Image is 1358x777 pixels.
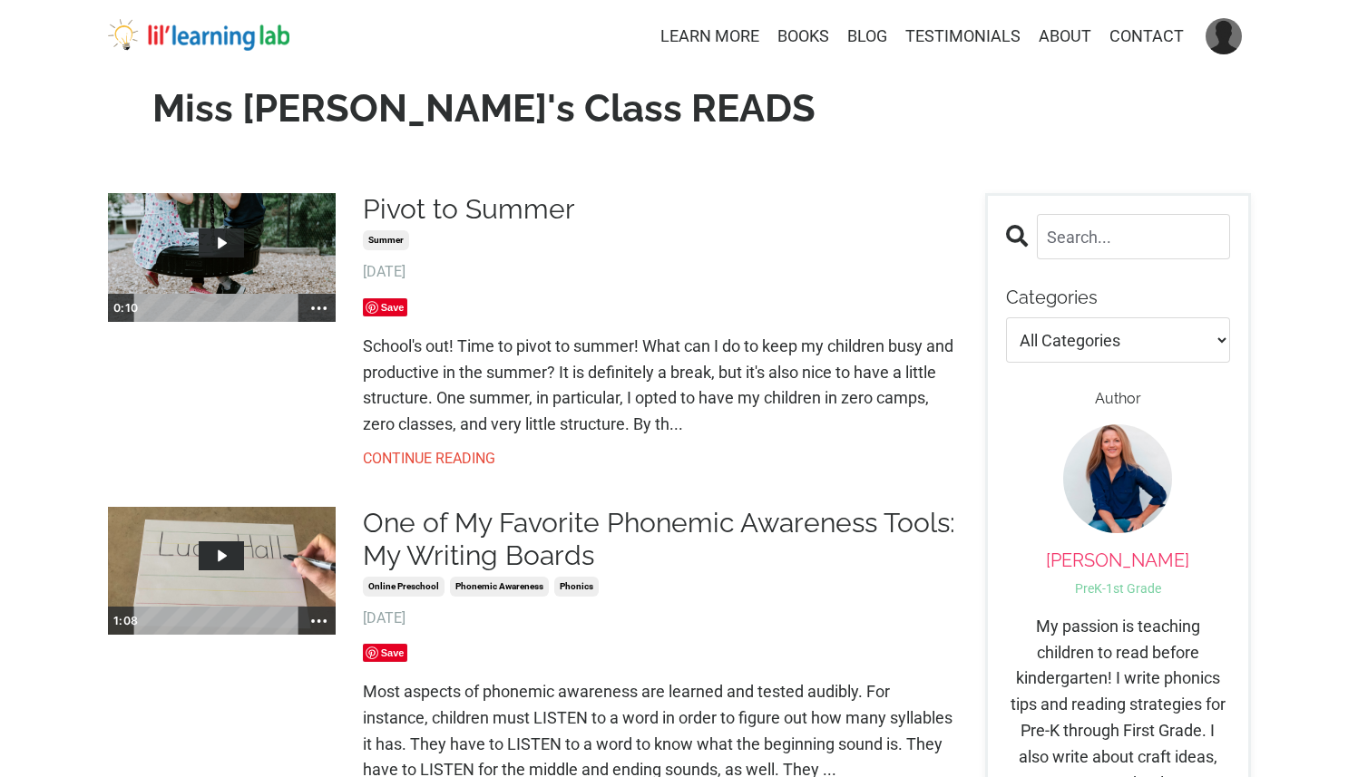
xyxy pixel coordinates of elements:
a: CONTINUE READING [363,447,958,471]
a: LEARN MORE [660,24,759,50]
p: School's out! Time to pivot to summer! What can I do to keep my children busy and productive in t... [363,334,958,438]
a: summer [363,230,409,250]
a: TESTIMONIALS [905,24,1021,50]
span: [DATE] [363,260,958,284]
a: Pivot to Summer [363,193,958,226]
a: One of My Favorite Phonemic Awareness Tools: My Writing Boards [363,507,958,572]
img: User Avatar [1206,18,1242,54]
div: Playbar [142,607,293,636]
a: phonics [554,577,599,597]
strong: Miss [PERSON_NAME]'s Class READS [152,86,816,131]
h6: Author [1006,390,1230,407]
img: lil' learning lab [108,19,289,52]
a: CONTACT [1109,24,1184,50]
p: Categories [1006,287,1230,308]
a: online preschool [363,577,445,597]
span: Save [363,298,408,316]
span: Save [363,644,408,662]
p: [PERSON_NAME] [1006,549,1230,571]
div: Playbar [142,294,293,323]
span: [DATE] [363,607,958,630]
button: Play Video: file-uploads/sites/2147505858/video/2f52dc0-5e3c-ce43-4d82-88dce6e43f6_IMG_9682.MOV [199,541,243,570]
input: Search... [1037,214,1230,259]
a: BLOG [847,24,887,50]
img: Video Thumbnail [107,506,337,636]
a: BOOKS [777,24,829,50]
p: PreK-1st Grade [1006,578,1230,598]
button: Show more buttons [302,607,337,636]
button: Show more buttons [302,294,337,323]
a: ABOUT [1039,24,1091,50]
img: Video Thumbnail [107,192,337,322]
button: Play Video: file-uploads/sites/2147505858/video/71f522-4d71-13-05e-3e1d0122f1e8_pivot_to_summer_1... [199,228,243,257]
a: phonemic awareness [450,577,549,597]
